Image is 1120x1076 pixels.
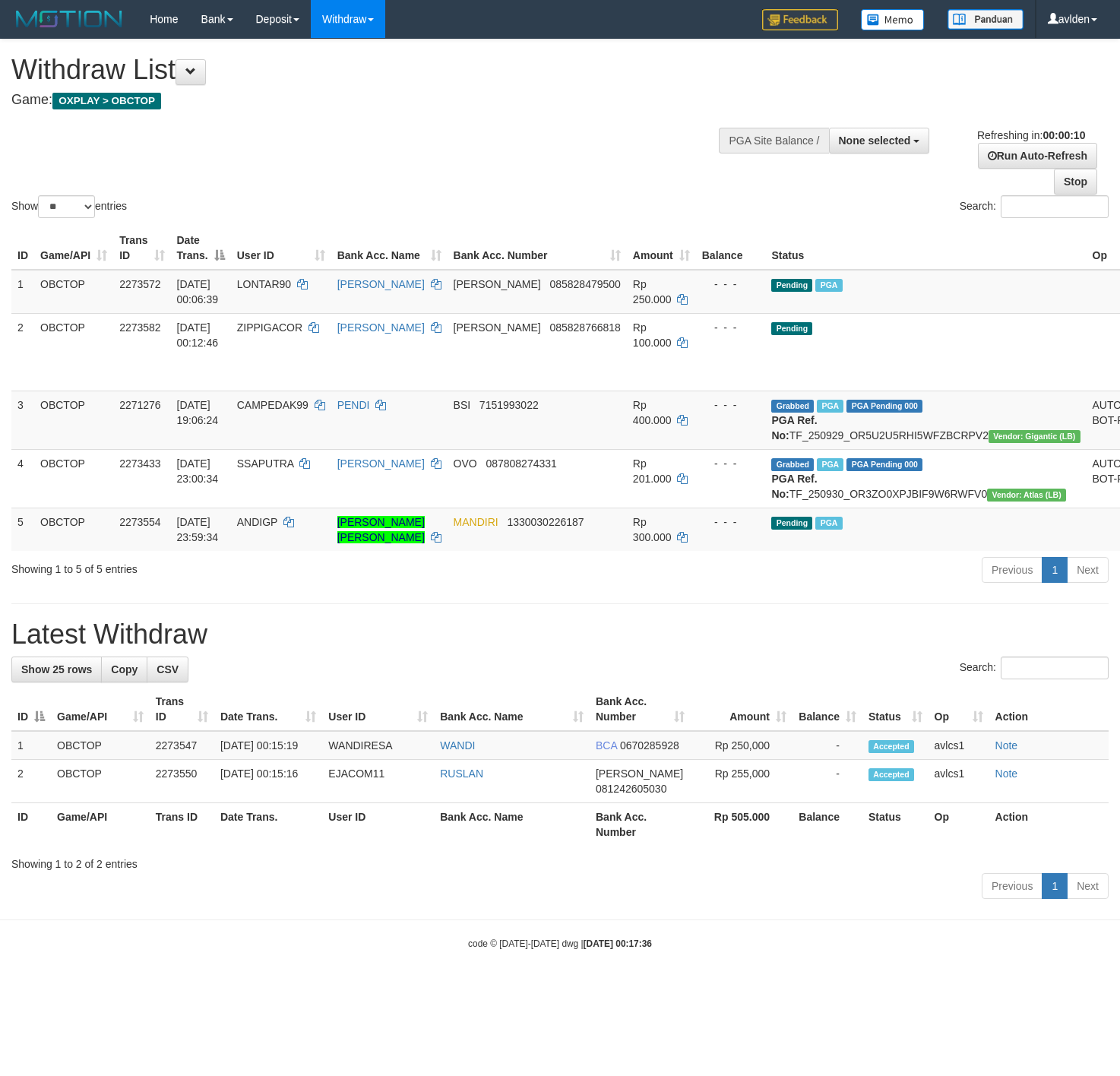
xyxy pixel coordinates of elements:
[1001,195,1109,218] input: Search:
[584,938,652,949] strong: [DATE] 00:17:36
[815,517,842,530] span: Marked by avlcs1
[177,278,219,305] span: [DATE] 00:06:39
[815,279,842,292] span: Marked by avlcs1
[34,508,113,551] td: OBCTOP
[977,129,1085,141] span: Refreshing in:
[829,128,930,153] button: None selected
[771,473,817,500] b: PGA Ref. No:
[1067,557,1109,583] a: Next
[237,321,302,334] span: ZIPPIGACOR
[454,457,477,470] span: OVO
[113,226,170,270] th: Trans ID: activate to sort column ascending
[337,457,425,470] a: [PERSON_NAME]
[231,226,331,270] th: User ID: activate to sort column ascending
[322,760,434,803] td: EJACOM11
[960,657,1109,679] label: Search:
[11,760,51,803] td: 2
[633,278,672,305] span: Rp 250.000
[633,321,672,349] span: Rp 100.000
[633,516,672,543] span: Rp 300.000
[51,731,150,760] td: OBCTOP
[862,803,929,847] th: Status
[214,731,322,760] td: [DATE] 00:15:19
[119,278,161,290] span: 2273572
[34,391,113,449] td: OBCTOP
[771,322,812,335] span: Pending
[454,321,541,334] span: [PERSON_NAME]
[762,9,838,30] img: Feedback.jpg
[34,449,113,508] td: OBCTOP
[51,803,150,847] th: Game/API
[51,760,150,803] td: OBCTOP
[1042,557,1068,583] a: 1
[177,321,219,349] span: [DATE] 00:12:46
[11,55,732,85] h1: Withdraw List
[839,134,911,147] span: None selected
[846,400,922,413] span: PGA Pending
[1042,873,1068,899] a: 1
[765,226,1086,270] th: Status
[119,321,161,334] span: 2273582
[978,143,1097,169] a: Run Auto-Refresh
[1067,873,1109,899] a: Next
[771,279,812,292] span: Pending
[454,278,541,290] span: [PERSON_NAME]
[702,397,760,413] div: - - -
[34,270,113,314] td: OBCTOP
[765,449,1086,508] td: TF_250930_OR3ZO0XPJBIF9W6RWFV0
[590,803,691,847] th: Bank Acc. Number
[549,278,620,290] span: Copy 085828479500 to clipboard
[691,803,793,847] th: Rp 505.000
[929,688,989,731] th: Op: activate to sort column ascending
[177,399,219,426] span: [DATE] 19:06:24
[960,195,1109,218] label: Search:
[507,516,584,528] span: Copy 1330030226187 to clipboard
[101,657,147,682] a: Copy
[11,803,51,847] th: ID
[434,803,590,847] th: Bank Acc. Name
[448,226,627,270] th: Bank Acc. Number: activate to sort column ascending
[111,663,138,676] span: Copy
[1001,657,1109,679] input: Search:
[590,688,691,731] th: Bank Acc. Number: activate to sort column ascending
[691,688,793,731] th: Amount: activate to sort column ascending
[322,803,434,847] th: User ID
[1042,129,1085,141] strong: 00:00:10
[11,391,34,449] td: 3
[51,688,150,731] th: Game/API: activate to sort column ascending
[868,740,914,753] span: Accepted
[150,731,214,760] td: 2273547
[147,657,188,682] a: CSV
[237,399,308,411] span: CAMPEDAK99
[237,516,277,528] span: ANDIGP
[237,457,294,470] span: SSAPUTRA
[771,517,812,530] span: Pending
[11,619,1109,650] h1: Latest Withdraw
[817,458,843,471] span: Marked by avlcs1
[691,760,793,803] td: Rp 255,000
[696,226,766,270] th: Balance
[214,803,322,847] th: Date Trans.
[11,731,51,760] td: 1
[171,226,231,270] th: Date Trans.: activate to sort column descending
[793,688,862,731] th: Balance: activate to sort column ascending
[982,873,1042,899] a: Previous
[691,731,793,760] td: Rp 250,000
[52,93,161,109] span: OXPLAY > OBCTOP
[150,760,214,803] td: 2273550
[11,8,127,30] img: MOTION_logo.png
[596,739,617,752] span: BCA
[479,399,539,411] span: Copy 7151993022 to clipboard
[11,850,1109,872] div: Showing 1 to 2 of 2 entries
[454,399,471,411] span: BSI
[119,516,161,528] span: 2273554
[989,688,1109,731] th: Action
[119,457,161,470] span: 2273433
[38,195,95,218] select: Showentries
[150,688,214,731] th: Trans ID: activate to sort column ascending
[989,803,1109,847] th: Action
[1054,169,1097,195] a: Stop
[237,278,291,290] span: LONTAR90
[11,657,102,682] a: Show 25 rows
[620,739,679,752] span: Copy 0670285928 to clipboard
